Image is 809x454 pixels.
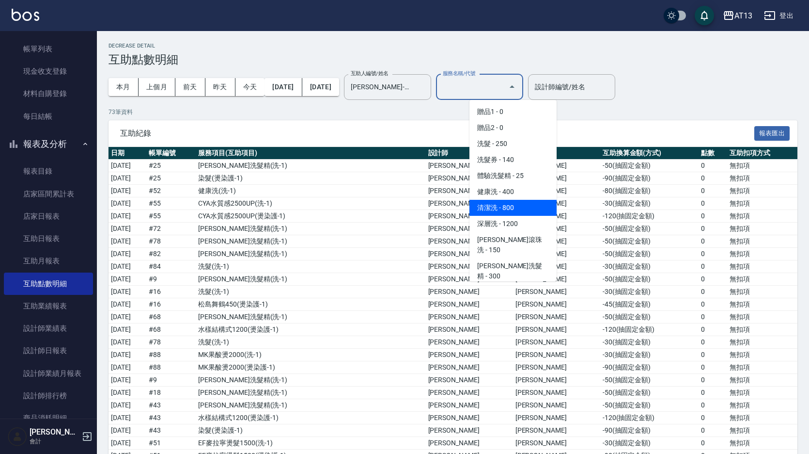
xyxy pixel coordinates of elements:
[146,197,196,210] td: # 55
[109,172,146,185] td: [DATE]
[699,324,727,336] td: 0
[196,311,425,324] td: [PERSON_NAME]洗髮精 ( 洗-1 )
[695,6,714,25] button: save
[727,361,797,374] td: 無扣項
[426,273,513,286] td: [PERSON_NAME]
[513,399,600,412] td: [PERSON_NAME]
[600,298,699,311] td: -45 ( 抽固定金額 )
[727,248,797,260] td: 無扣項
[426,336,513,349] td: [PERSON_NAME]
[109,78,139,96] button: 本月
[727,424,797,437] td: 無扣項
[600,172,699,185] td: -90 ( 抽固定金額 )
[699,197,727,210] td: 0
[600,387,699,399] td: -50 ( 抽固定金額 )
[205,78,235,96] button: 昨天
[443,70,475,77] label: 服務名稱/代號
[146,147,196,160] th: 帳單編號
[699,399,727,412] td: 0
[699,412,727,424] td: 0
[351,70,389,77] label: 互助人編號/姓名
[196,185,425,197] td: 健康洗 ( 洗-1 )
[196,248,425,260] td: [PERSON_NAME]洗髮精 ( 洗-1 )
[727,147,797,160] th: 互助扣項方式
[264,78,302,96] button: [DATE]
[699,172,727,185] td: 0
[513,336,600,349] td: [PERSON_NAME]
[513,424,600,437] td: [PERSON_NAME]
[196,387,425,399] td: [PERSON_NAME]洗髮精 ( 洗-1 )
[699,349,727,361] td: 0
[426,235,513,248] td: [PERSON_NAME]
[146,361,196,374] td: # 88
[4,295,93,317] a: 互助業績報表
[699,374,727,387] td: 0
[12,9,39,21] img: Logo
[426,197,513,210] td: [PERSON_NAME]
[146,248,196,260] td: # 82
[727,197,797,210] td: 無扣項
[109,235,146,248] td: [DATE]
[600,197,699,210] td: -30 ( 抽固定金額 )
[426,223,513,235] td: [PERSON_NAME]
[727,273,797,286] td: 無扣項
[469,120,557,136] span: 贈品2 - 0
[600,349,699,361] td: -30 ( 抽固定金額 )
[109,43,797,49] h2: Decrease Detail
[196,235,425,248] td: [PERSON_NAME]洗髮精 ( 洗-1 )
[600,273,699,286] td: -50 ( 抽固定金額 )
[30,437,79,446] p: 會計
[600,412,699,424] td: -120 ( 抽固定金額 )
[146,387,196,399] td: # 18
[235,78,265,96] button: 今天
[109,387,146,399] td: [DATE]
[426,210,513,223] td: [PERSON_NAME]
[109,437,146,450] td: [DATE]
[727,324,797,336] td: 無扣項
[600,210,699,223] td: -120 ( 抽固定金額 )
[727,311,797,324] td: 無扣項
[699,424,727,437] td: 0
[196,399,425,412] td: [PERSON_NAME]洗髮精 ( 洗-1 )
[196,437,425,450] td: EF麥拉寧燙髮1500 ( 洗-1 )
[754,128,790,137] a: 報表匯出
[109,349,146,361] td: [DATE]
[513,437,600,450] td: [PERSON_NAME]
[109,147,146,160] th: 日期
[600,260,699,273] td: -30 ( 抽固定金額 )
[196,197,425,210] td: CYA水質感2500UP ( 洗-1 )
[513,324,600,336] td: [PERSON_NAME]
[469,200,557,216] span: 清潔洗 - 800
[146,298,196,311] td: # 16
[146,324,196,336] td: # 68
[699,387,727,399] td: 0
[727,286,797,298] td: 無扣項
[146,185,196,197] td: # 52
[146,424,196,437] td: # 43
[146,437,196,450] td: # 51
[120,129,754,138] span: 互助紀錄
[699,248,727,260] td: 0
[513,361,600,374] td: [PERSON_NAME]
[4,82,93,105] a: 材料自購登錄
[4,227,93,250] a: 互助日報表
[426,387,513,399] td: [PERSON_NAME]
[109,311,146,324] td: [DATE]
[4,105,93,128] a: 每日結帳
[109,197,146,210] td: [DATE]
[146,260,196,273] td: # 84
[513,298,600,311] td: [PERSON_NAME]
[426,412,513,424] td: [PERSON_NAME]
[426,248,513,260] td: [PERSON_NAME]
[600,361,699,374] td: -90 ( 抽固定金額 )
[426,424,513,437] td: [PERSON_NAME]
[469,184,557,200] span: 健康洗 - 400
[4,160,93,182] a: 報表目錄
[727,185,797,197] td: 無扣項
[600,374,699,387] td: -50 ( 抽固定金額 )
[727,260,797,273] td: 無扣項
[4,362,93,385] a: 設計師業績月報表
[754,126,790,141] button: 報表匯出
[4,273,93,295] a: 互助點數明細
[699,223,727,235] td: 0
